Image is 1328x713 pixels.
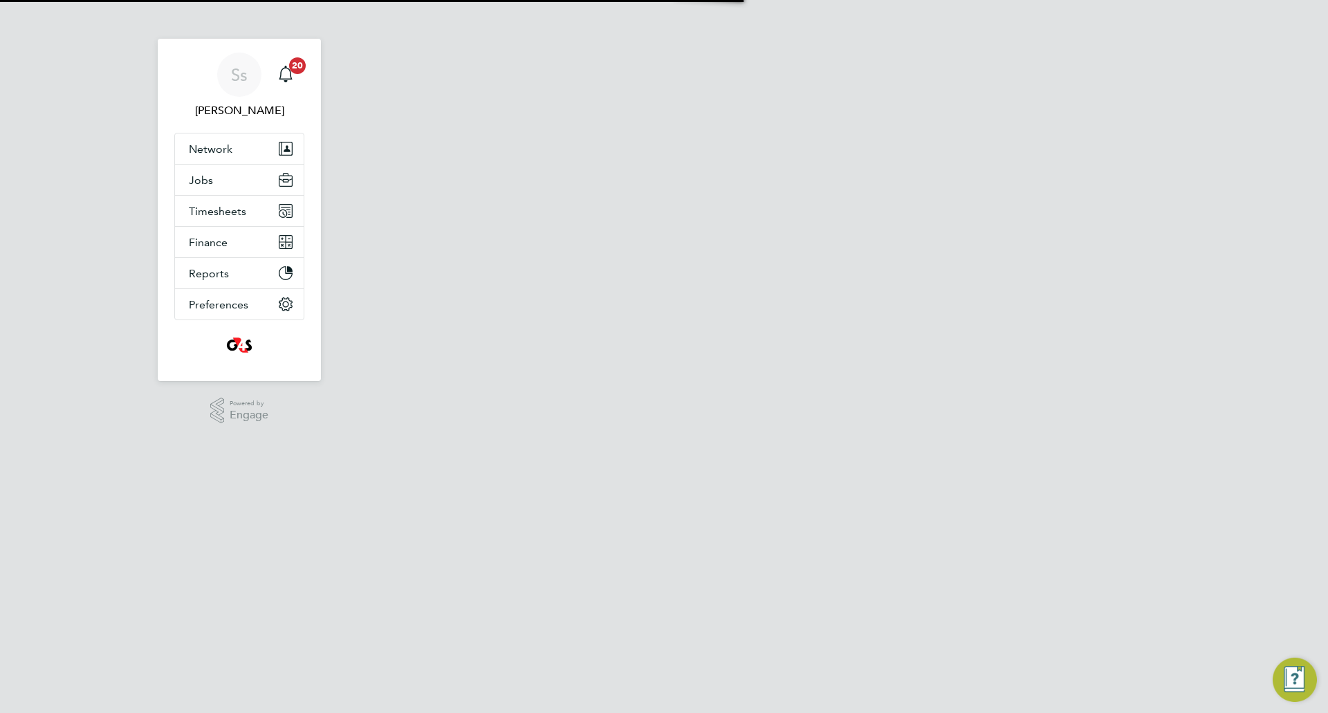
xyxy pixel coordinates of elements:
[175,165,304,195] button: Jobs
[189,298,248,311] span: Preferences
[175,258,304,288] button: Reports
[230,398,268,409] span: Powered by
[189,236,228,249] span: Finance
[175,133,304,164] button: Network
[175,196,304,226] button: Timesheets
[189,267,229,280] span: Reports
[189,205,246,218] span: Timesheets
[174,102,304,119] span: Sherrie simons
[210,398,269,424] a: Powered byEngage
[189,174,213,187] span: Jobs
[189,142,232,156] span: Network
[272,53,299,97] a: 20
[1273,658,1317,702] button: Engage Resource Center
[158,39,321,381] nav: Main navigation
[231,66,248,84] span: Ss
[175,289,304,320] button: Preferences
[223,334,256,356] img: g4s3-logo-retina.png
[175,227,304,257] button: Finance
[174,53,304,119] a: Ss[PERSON_NAME]
[230,409,268,421] span: Engage
[174,334,304,356] a: Go to home page
[289,57,306,74] span: 20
